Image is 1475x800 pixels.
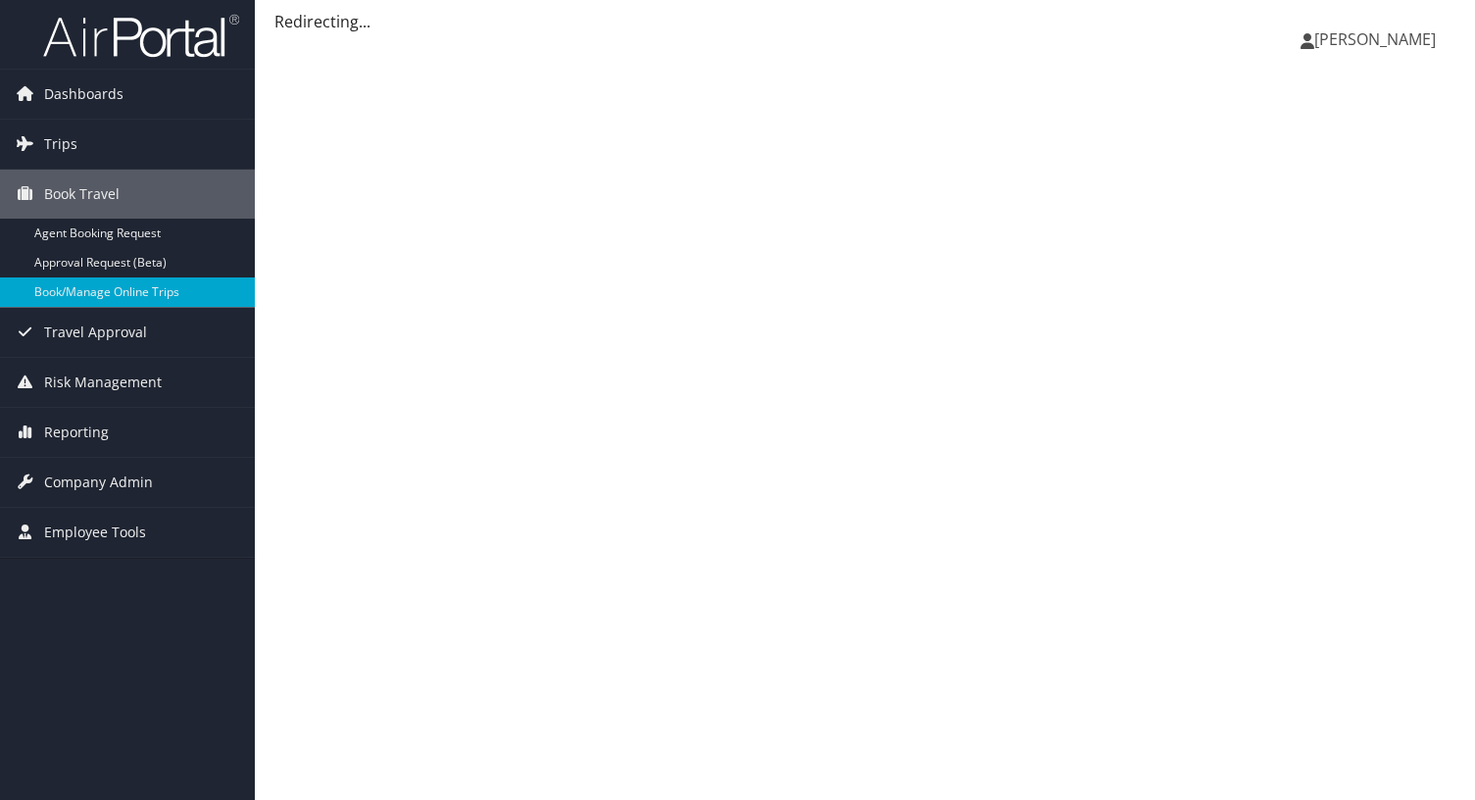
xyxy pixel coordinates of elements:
span: Employee Tools [44,508,146,557]
span: [PERSON_NAME] [1314,28,1436,50]
span: Dashboards [44,70,123,119]
span: Risk Management [44,358,162,407]
span: Company Admin [44,458,153,507]
span: Reporting [44,408,109,457]
img: airportal-logo.png [43,13,239,59]
span: Trips [44,120,77,169]
div: Redirecting... [274,10,1455,33]
a: [PERSON_NAME] [1301,10,1455,69]
span: Travel Approval [44,308,147,357]
span: Book Travel [44,170,120,219]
